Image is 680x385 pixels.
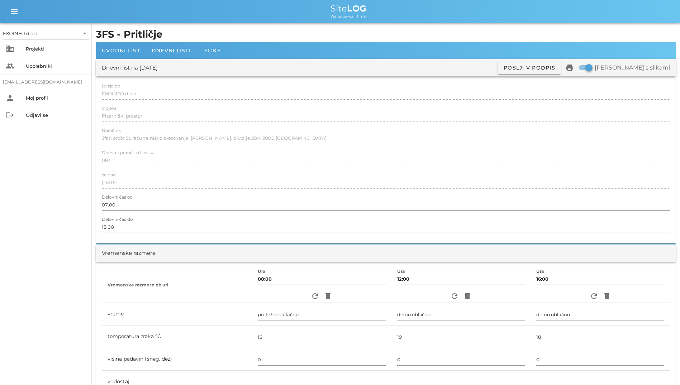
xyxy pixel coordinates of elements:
[80,29,89,38] i: arrow_drop_down
[102,47,140,54] span: Uvodni list
[498,61,561,74] button: Pošlji v podpis
[102,267,252,303] th: Vremenske razmere ob uri
[26,63,86,69] div: Uporabniki
[152,47,191,54] span: Dnevni listi
[6,94,14,102] i: person
[595,64,670,71] label: [PERSON_NAME] s slikami
[6,44,14,53] i: business
[577,308,680,385] iframe: Chat Widget
[204,47,221,54] span: Slike
[26,46,86,52] div: Projekti
[603,292,611,300] i: delete
[6,111,14,119] i: logout
[503,65,555,71] span: Pošlji v podpis
[102,84,120,89] label: Izvajalec
[258,269,266,274] label: Ura
[102,128,121,133] label: Naročnik
[102,64,158,72] div: Dnevni list na [DATE]
[102,150,154,156] label: Dnevno poročilo številka
[577,308,680,385] div: Pripomoček za klepet
[102,106,116,111] label: Objekt
[26,112,86,118] div: Odjavi se
[102,217,133,222] label: Delovni čas do
[450,292,459,300] i: refresh
[331,14,366,19] span: We value your time.
[590,292,598,300] i: refresh
[536,269,544,274] label: Ura
[26,95,86,101] div: Moj profil
[96,27,676,42] h1: 3FS - Pritličje
[347,3,366,14] b: LOG
[102,348,252,371] td: višina padavin (sneg, dež)
[311,292,319,300] i: refresh
[10,7,19,16] i: menu
[102,172,116,178] label: za dan
[102,303,252,325] td: vreme
[331,3,366,14] span: Site
[463,292,472,300] i: delete
[102,325,252,348] td: temperatura zraka °C
[6,62,14,70] i: people
[3,30,37,37] div: EKOINFO d.o.o
[565,63,574,72] i: print
[324,292,332,300] i: delete
[102,249,156,257] div: Vremenske razmere
[397,269,405,274] label: Ura
[102,195,133,200] label: Delovni čas od
[3,28,89,39] div: EKOINFO d.o.o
